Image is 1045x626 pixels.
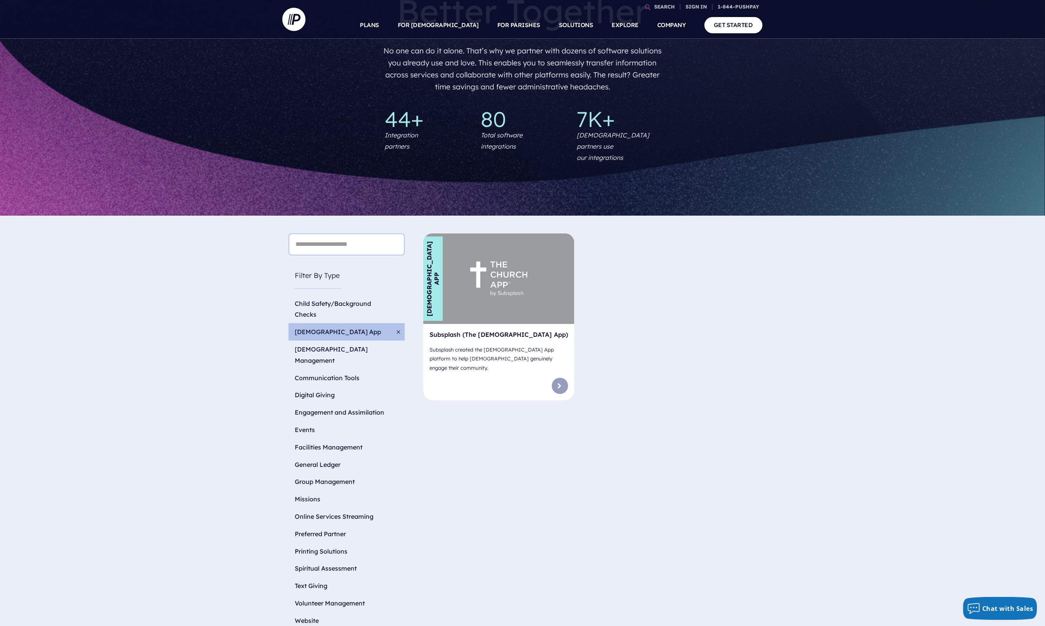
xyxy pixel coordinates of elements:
[461,256,537,302] img: Subsplash (The Church App) - Logo
[289,508,405,525] li: Online Services Streaming
[381,42,664,96] p: No one can do it alone. That’s why we partner with dozens of software solutions you already use a...
[289,491,405,508] li: Missions
[983,604,1034,613] span: Chat with Sales
[497,12,540,39] a: FOR PARISHES
[360,12,380,39] a: PLANS
[385,108,468,130] p: 44+
[289,595,405,612] li: Volunteer Management
[430,330,568,342] h6: Subsplash (The [DEMOGRAPHIC_DATA] App)
[289,404,405,421] li: Engagement and Assimilation
[612,12,639,39] a: EXPLORE
[385,130,418,152] p: Integration partners
[398,12,479,39] a: FOR [DEMOGRAPHIC_DATA]
[289,341,405,369] li: [DEMOGRAPHIC_DATA] Management
[289,473,405,491] li: Group Management
[289,421,405,439] li: Events
[289,323,405,341] li: [DEMOGRAPHIC_DATA] App
[289,295,405,324] li: Child Safety/Background Checks
[289,525,405,543] li: Preferred Partner
[289,560,405,577] li: Spiritual Assessment
[289,577,405,595] li: Text Giving
[289,386,405,404] li: Digital Giving
[481,130,522,152] p: Total software integrations
[430,342,568,376] p: Subsplash created the [DEMOGRAPHIC_DATA] App platform to help [DEMOGRAPHIC_DATA] genuinely engage...
[559,12,593,39] a: SOLUTIONS
[577,108,660,130] p: 7K+
[423,237,443,321] div: [DEMOGRAPHIC_DATA] App
[577,130,660,163] p: [DEMOGRAPHIC_DATA] partners use our integrations
[289,369,405,387] li: Communication Tools
[289,543,405,560] li: Printing Solutions
[705,17,763,33] a: GET STARTED
[657,12,686,39] a: COMPANY
[289,456,405,473] li: General Ledger
[289,439,405,456] li: Facilities Management
[289,263,405,295] h5: Filter By Type
[481,108,564,130] p: 80
[963,597,1038,620] button: Chat with Sales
